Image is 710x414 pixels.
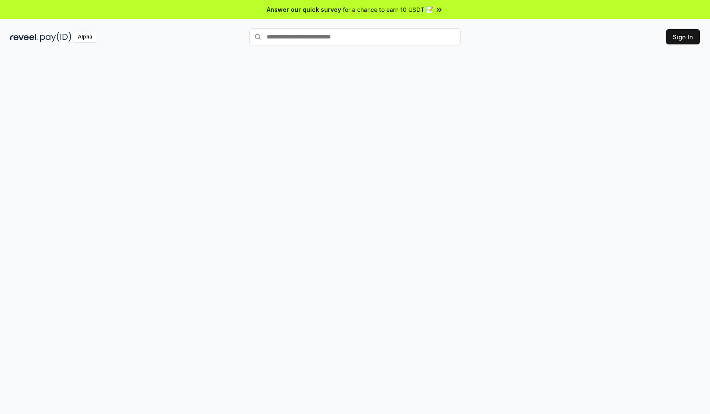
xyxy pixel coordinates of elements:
[343,5,433,14] span: for a chance to earn 10 USDT 📝
[40,32,71,42] img: pay_id
[666,29,700,44] button: Sign In
[267,5,341,14] span: Answer our quick survey
[73,32,97,42] div: Alpha
[10,32,38,42] img: reveel_dark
